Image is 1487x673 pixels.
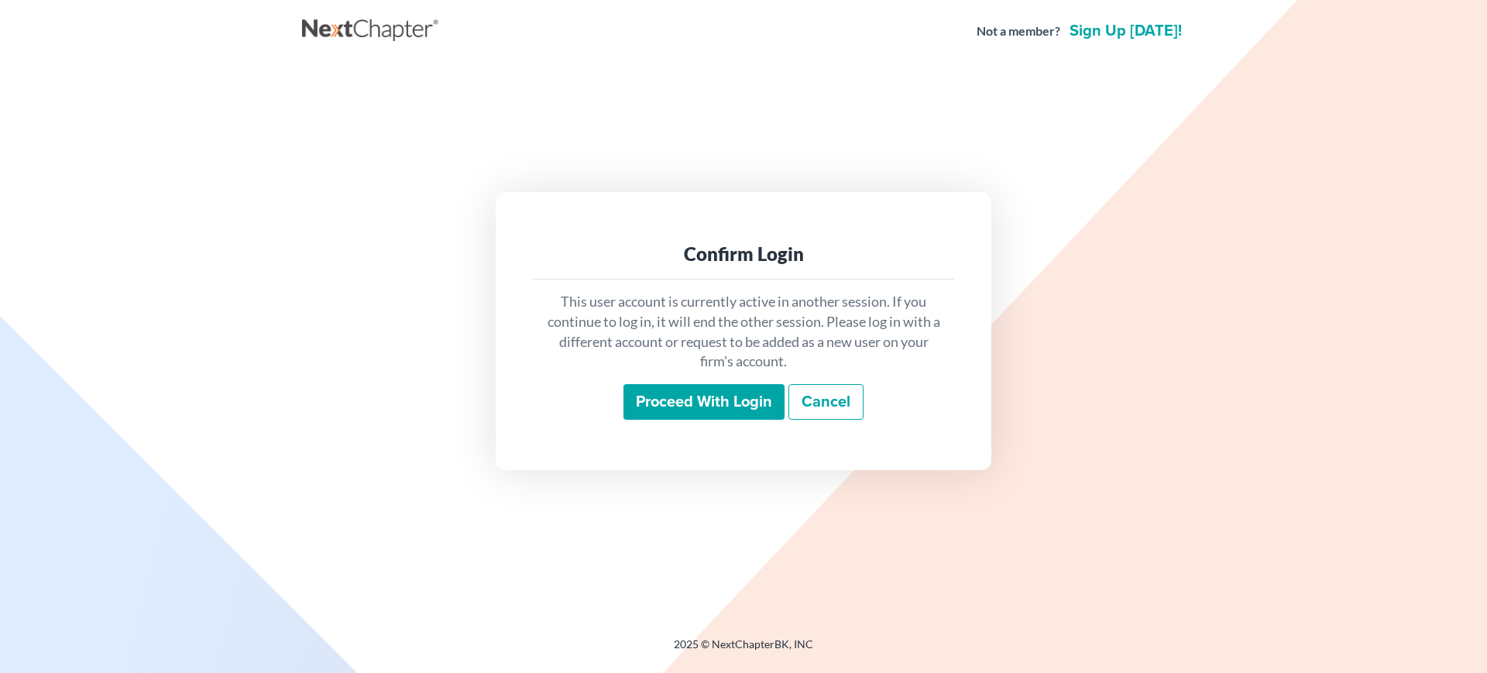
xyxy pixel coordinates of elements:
input: Proceed with login [623,384,785,420]
a: Cancel [788,384,864,420]
a: Sign up [DATE]! [1066,23,1185,39]
div: 2025 © NextChapterBK, INC [302,637,1185,664]
div: Confirm Login [545,242,942,266]
p: This user account is currently active in another session. If you continue to log in, it will end ... [545,292,942,372]
strong: Not a member? [977,22,1060,40]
